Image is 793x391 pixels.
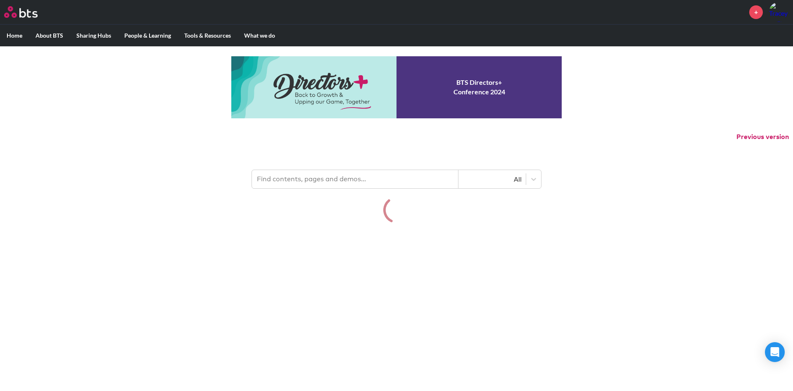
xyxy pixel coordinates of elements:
label: What we do [237,25,282,46]
a: Go home [4,6,53,18]
img: BTS Logo [4,6,38,18]
div: All [463,175,522,184]
a: Profile [769,2,789,22]
label: Sharing Hubs [70,25,118,46]
label: About BTS [29,25,70,46]
div: Open Intercom Messenger [765,342,785,362]
input: Find contents, pages and demos... [252,170,458,188]
label: Tools & Resources [178,25,237,46]
label: People & Learning [118,25,178,46]
a: Conference 2024 [231,56,562,118]
img: Tracey Bunyard [769,2,789,22]
a: + [749,5,763,19]
button: Previous version [736,132,789,142]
